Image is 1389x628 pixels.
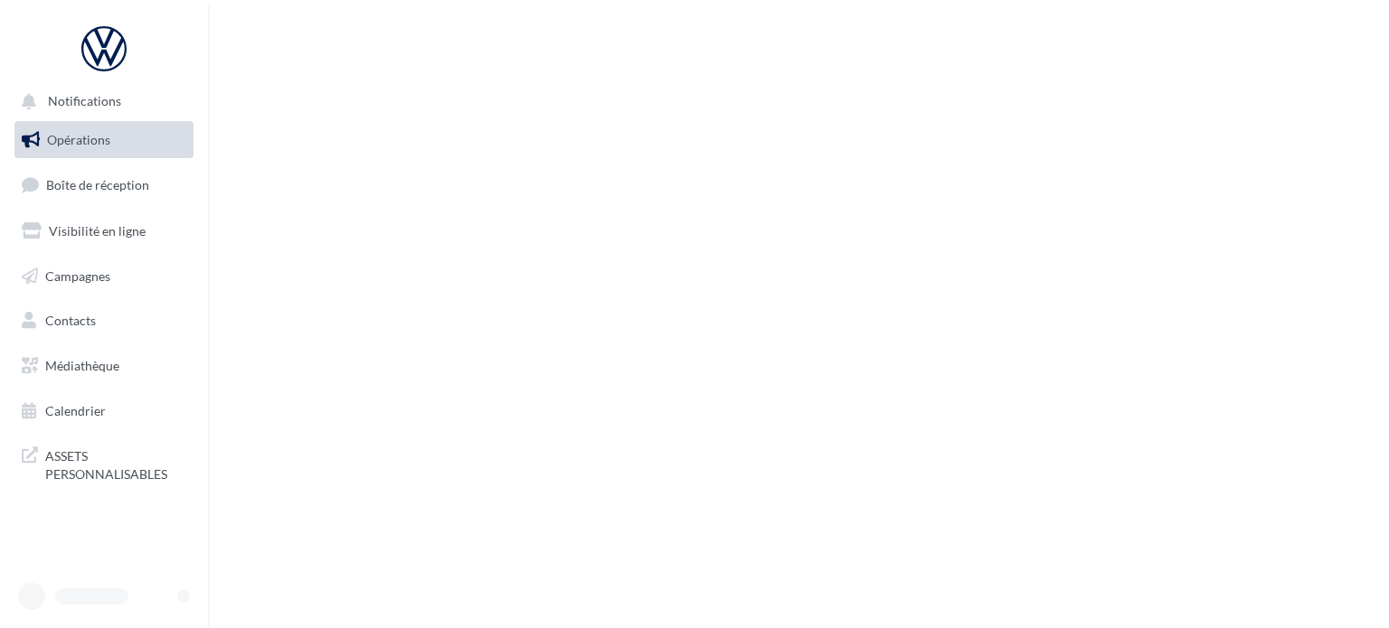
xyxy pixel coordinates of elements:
[47,132,110,147] span: Opérations
[11,212,197,250] a: Visibilité en ligne
[45,358,119,373] span: Médiathèque
[11,302,197,340] a: Contacts
[45,444,186,483] span: ASSETS PERSONNALISABLES
[11,121,197,159] a: Opérations
[45,267,110,283] span: Campagnes
[48,94,121,109] span: Notifications
[11,436,197,490] a: ASSETS PERSONNALISABLES
[11,347,197,385] a: Médiathèque
[11,258,197,295] a: Campagnes
[45,313,96,328] span: Contacts
[45,403,106,418] span: Calendrier
[11,392,197,430] a: Calendrier
[49,223,146,239] span: Visibilité en ligne
[46,177,149,192] span: Boîte de réception
[11,165,197,204] a: Boîte de réception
